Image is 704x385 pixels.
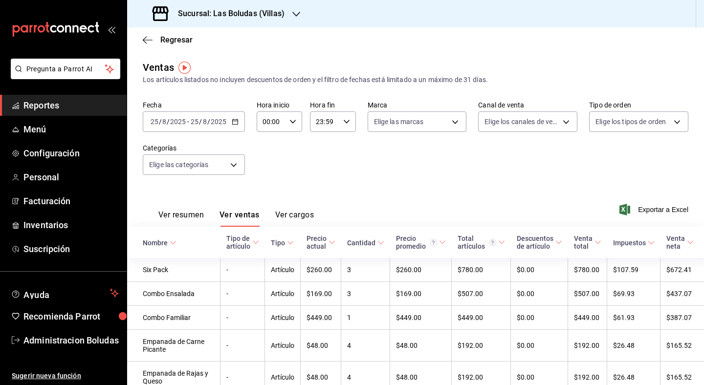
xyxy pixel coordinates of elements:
span: Nombre [143,239,176,247]
td: $0.00 [511,306,568,330]
span: Precio promedio [396,235,446,250]
td: - [220,258,265,282]
div: Precio promedio [396,235,437,250]
td: $449.00 [301,306,341,330]
span: Recomienda Parrot [23,310,119,323]
span: Suscripción [23,242,119,256]
td: $48.00 [390,330,452,362]
input: -- [202,118,207,126]
span: Precio actual [307,235,335,250]
td: Six Pack [127,258,220,282]
span: Impuestos [613,239,655,247]
td: $169.00 [301,282,341,306]
div: Nombre [143,239,168,247]
div: Tipo de artículo [226,235,250,250]
td: $260.00 [301,258,341,282]
td: Artículo [265,282,301,306]
td: $192.00 [568,330,607,362]
td: $780.00 [452,258,511,282]
td: Empanada de Carne Picante [127,330,220,362]
span: - [187,118,189,126]
span: Ayuda [23,287,106,299]
td: $780.00 [568,258,607,282]
td: Combo Familiar [127,306,220,330]
td: $449.00 [568,306,607,330]
button: Exportar a Excel [621,204,688,215]
div: navigation tabs [158,210,314,227]
td: $507.00 [568,282,607,306]
td: Artículo [265,306,301,330]
span: / [207,118,210,126]
div: Descuentos de artículo [517,235,553,250]
td: $69.93 [607,282,660,306]
svg: Precio promedio = Total artículos / cantidad [430,239,437,246]
td: $169.00 [390,282,452,306]
span: Cantidad [347,239,384,247]
span: / [167,118,170,126]
button: Ver ventas [220,210,260,227]
td: $0.00 [511,330,568,362]
td: - [220,282,265,306]
a: Pregunta a Parrot AI [7,71,120,81]
label: Tipo de orden [589,102,688,108]
span: Elige las marcas [374,117,424,127]
td: $507.00 [452,282,511,306]
td: $26.48 [607,330,660,362]
td: $449.00 [390,306,452,330]
label: Fecha [143,102,245,108]
span: Administracion Boludas [23,334,119,347]
span: Menú [23,123,119,136]
label: Canal de venta [478,102,577,108]
td: Combo Ensalada [127,282,220,306]
div: Ventas [143,60,174,75]
span: / [199,118,202,126]
span: Elige las categorías [149,160,209,170]
label: Marca [368,102,467,108]
td: $0.00 [511,258,568,282]
td: - [220,306,265,330]
button: open_drawer_menu [108,25,115,33]
button: Ver resumen [158,210,204,227]
div: Venta neta [666,235,685,250]
span: Total artículos [458,235,505,250]
td: $192.00 [452,330,511,362]
div: Precio actual [307,235,327,250]
span: Personal [23,171,119,184]
span: Sugerir nueva función [12,371,119,381]
input: -- [150,118,159,126]
span: Regresar [160,35,193,44]
div: Venta total [574,235,593,250]
td: Artículo [265,330,301,362]
span: Descuentos de artículo [517,235,562,250]
td: 3 [341,282,390,306]
input: ---- [210,118,227,126]
span: / [159,118,162,126]
span: Venta neta [666,235,694,250]
div: Impuestos [613,239,646,247]
span: Configuración [23,147,119,160]
td: 3 [341,258,390,282]
label: Categorías [143,145,245,151]
button: Regresar [143,35,193,44]
button: Pregunta a Parrot AI [11,59,120,79]
img: Tooltip marker [178,62,191,74]
td: Artículo [265,258,301,282]
td: 1 [341,306,390,330]
button: Ver cargos [275,210,314,227]
div: Cantidad [347,239,375,247]
span: Elige los tipos de orden [595,117,666,127]
td: $61.93 [607,306,660,330]
td: - [220,330,265,362]
span: Inventarios [23,218,119,232]
span: Pregunta a Parrot AI [26,64,105,74]
td: $0.00 [511,282,568,306]
svg: El total artículos considera cambios de precios en los artículos así como costos adicionales por ... [489,239,496,246]
td: $107.59 [607,258,660,282]
h3: Sucursal: Las Boludas (Villas) [170,8,285,20]
td: 4 [341,330,390,362]
td: $449.00 [452,306,511,330]
td: $260.00 [390,258,452,282]
input: -- [190,118,199,126]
